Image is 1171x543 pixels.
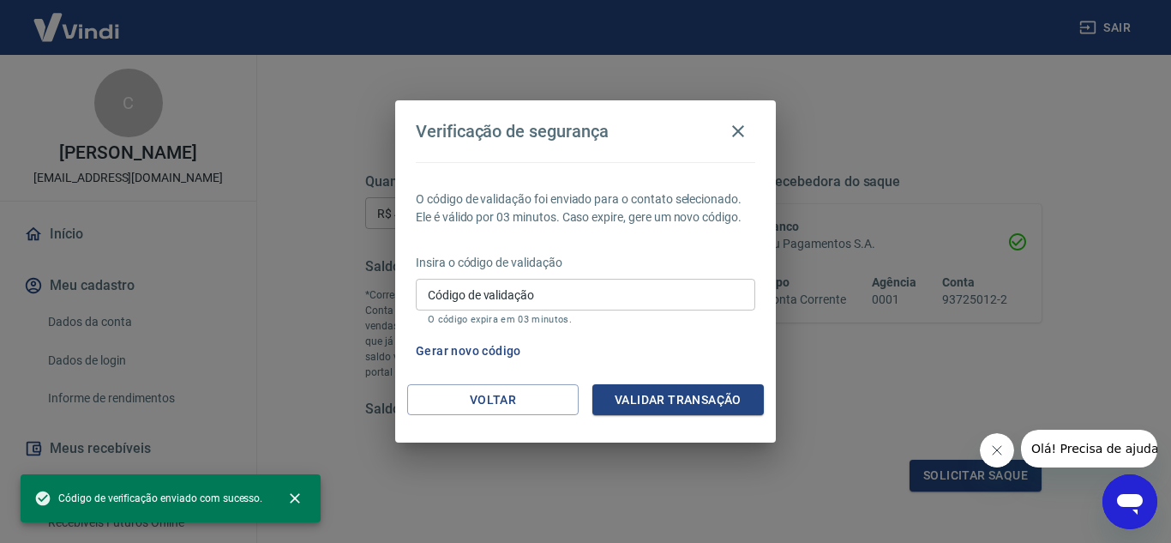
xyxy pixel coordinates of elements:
[428,314,743,325] p: O código expira em 03 minutos.
[409,335,528,367] button: Gerar novo código
[34,490,262,507] span: Código de verificação enviado com sucesso.
[416,121,609,142] h4: Verificação de segurança
[416,254,755,272] p: Insira o código de validação
[416,190,755,226] p: O código de validação foi enviado para o contato selecionado. Ele é válido por 03 minutos. Caso e...
[980,433,1014,468] iframe: Fechar mensagem
[592,384,764,416] button: Validar transação
[1102,474,1157,529] iframe: Botão para abrir a janela de mensagens
[407,384,579,416] button: Voltar
[10,12,144,26] span: Olá! Precisa de ajuda?
[276,480,314,517] button: close
[1021,430,1157,468] iframe: Mensagem da empresa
